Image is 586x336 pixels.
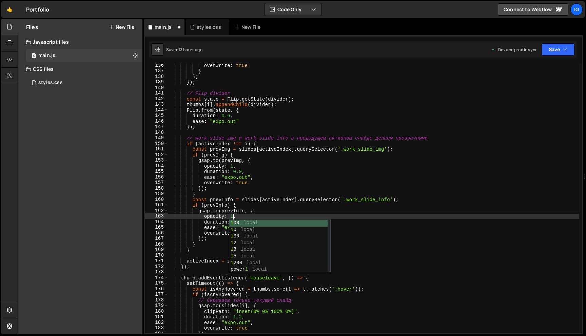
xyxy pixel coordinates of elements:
[491,47,538,52] div: Dev and prod in sync
[145,241,168,247] div: 168
[197,24,221,30] div: styles.css
[38,52,55,59] div: main.js
[26,49,142,62] div: 14577/44954.js
[145,180,168,186] div: 157
[145,90,168,96] div: 141
[498,3,568,16] a: Connect to Webflow
[145,247,168,253] div: 169
[145,169,168,174] div: 155
[26,23,38,31] h2: Files
[145,191,168,197] div: 159
[145,163,168,169] div: 154
[18,35,142,49] div: Javascript files
[145,225,168,230] div: 165
[145,325,168,331] div: 183
[145,320,168,325] div: 182
[145,292,168,297] div: 177
[145,208,168,214] div: 162
[38,80,63,86] div: styles.css
[145,303,168,309] div: 179
[145,124,168,130] div: 147
[145,202,168,208] div: 161
[145,68,168,74] div: 137
[109,24,134,30] button: New File
[145,197,168,203] div: 160
[178,47,202,52] div: 13 hours ago
[145,152,168,158] div: 152
[145,186,168,191] div: 158
[145,79,168,85] div: 139
[145,119,168,124] div: 146
[145,96,168,102] div: 142
[145,157,168,163] div: 153
[235,24,263,30] div: New File
[145,264,168,270] div: 172
[145,213,168,219] div: 163
[145,236,168,241] div: 167
[26,5,49,14] div: Portfolio
[145,280,168,286] div: 175
[265,3,321,16] button: Code Only
[145,309,168,314] div: 180
[145,130,168,135] div: 148
[145,85,168,91] div: 140
[155,24,172,30] div: main.js
[145,146,168,152] div: 151
[32,54,36,59] span: 0
[145,297,168,303] div: 178
[145,174,168,180] div: 156
[145,258,168,264] div: 171
[145,74,168,80] div: 138
[26,76,142,89] div: 14577/44352.css
[145,219,168,225] div: 164
[145,253,168,258] div: 170
[145,63,168,68] div: 136
[145,135,168,141] div: 149
[570,3,583,16] a: Ig
[145,286,168,292] div: 176
[145,314,168,320] div: 181
[542,43,574,56] button: Save
[145,141,168,147] div: 150
[145,275,168,281] div: 174
[18,62,142,76] div: CSS files
[145,230,168,236] div: 166
[166,47,202,52] div: Saved
[1,1,18,18] a: 🤙
[145,269,168,275] div: 173
[145,113,168,119] div: 145
[145,102,168,107] div: 143
[145,107,168,113] div: 144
